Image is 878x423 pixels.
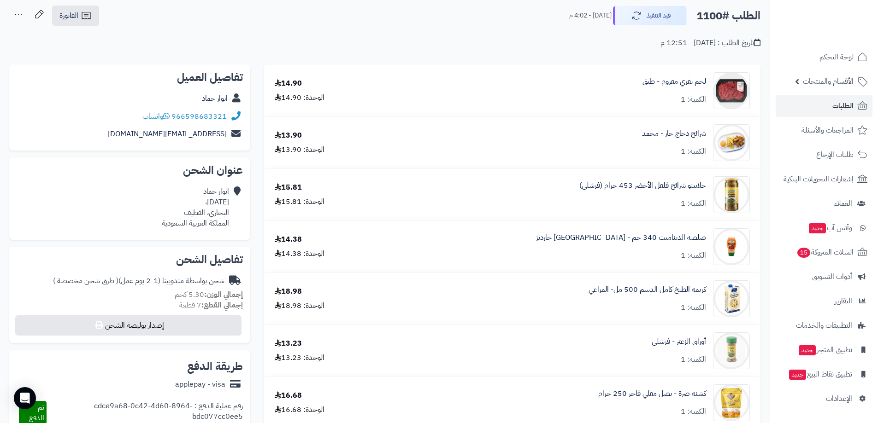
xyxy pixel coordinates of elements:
a: أوراق الزعتر - فرشلى [652,336,706,347]
div: applepay - visa [175,379,225,390]
a: طلبات الإرجاع [776,144,872,166]
div: الكمية: 1 [681,94,706,105]
div: الكمية: 1 [681,406,706,417]
span: جديد [799,345,816,355]
span: المراجعات والأسئلة [801,124,854,137]
span: الطلبات [832,99,854,112]
button: قيد التنفيذ [613,6,687,25]
span: التقارير [835,295,852,307]
img: 1756732699-%D8%A7%D9%84%D8%B2%D8%A7%D8%AF%20%D8%A7%D9%84%D8%B7%D8%A7%D8%B2%D8%AC%20%D8%A7%D9%84%D... [713,124,749,161]
a: أدوات التسويق [776,266,872,288]
span: 15 [797,248,810,258]
span: وآتس آب [808,221,852,234]
a: 966598683321 [171,111,227,122]
span: تطبيق المتجر [798,343,852,356]
div: 13.90 [275,130,302,141]
div: 18.98 [275,286,302,297]
div: الكمية: 1 [681,146,706,157]
div: 15.81 [275,182,302,193]
div: الوحدة: 15.81 [275,197,324,207]
img: 1193_686657ed8216d_1493cae4-90x90.png [713,384,749,421]
a: الطلبات [776,95,872,117]
a: إشعارات التحويلات البنكية [776,168,872,190]
h2: تفاصيل الشحن [17,254,243,265]
a: شرائح دجاج حار - مجمد [642,128,706,139]
div: الوحدة: 13.90 [275,145,324,155]
div: الكمية: 1 [681,302,706,313]
div: شحن بواسطة مندوبينا (1-2 يوم عمل) [53,276,224,286]
span: لوحة التحكم [819,51,854,64]
span: أدوات التسويق [812,270,852,283]
a: تطبيق المتجرجديد [776,339,872,361]
span: طلبات الإرجاع [816,148,854,161]
img: 514_686656ef5e423_8e895cc8-90x90.png [713,72,749,109]
h2: عنوان الشحن [17,165,243,176]
div: تاريخ الطلب : [DATE] - 12:51 م [660,38,760,48]
div: Open Intercom Messenger [14,387,36,409]
a: لوحة التحكم [776,46,872,68]
img: 1152_686657e03e1a7_d873375a-90x90.png [713,332,749,369]
a: تطبيق نقاط البيعجديد [776,363,872,385]
h2: الطلب #1100 [696,6,760,25]
span: الأقسام والمنتجات [803,75,854,88]
strong: إجمالي القطع: [201,300,243,311]
div: الوحدة: 16.68 [275,405,324,415]
strong: إجمالي الوزن: [204,289,243,300]
a: صلصه الديناميت 340 جم - [GEOGRAPHIC_DATA] جاردنز [536,232,706,243]
a: التطبيقات والخدمات [776,314,872,336]
a: وآتس آبجديد [776,217,872,239]
button: إصدار بوليصة الشحن [15,315,242,336]
a: واتساب [142,111,170,122]
small: 7 قطعة [179,300,243,311]
img: 1756721963-%D8%AC%D9%84%D8%A7%D8%A8%D9%8A%D9%86%D9%88%20%D8%B4%D8%B1%D8%A7%D8%A6%D8%AD%20%D9%81%D... [713,176,749,213]
div: الوحدة: 14.90 [275,93,324,103]
h2: تفاصيل العميل [17,72,243,83]
a: [EMAIL_ADDRESS][DOMAIN_NAME] [108,128,227,139]
a: كريمة الطبخ كامل الدسم 500 مل- المراعي [589,284,706,295]
div: 14.38 [275,234,302,245]
div: الكمية: 1 [681,250,706,261]
span: تطبيق نقاط البيع [788,368,852,381]
div: الكمية: 1 [681,354,706,365]
div: 16.68 [275,390,302,401]
a: المراجعات والأسئلة [776,119,872,141]
img: logo-2.png [815,23,869,42]
a: السلات المتروكة15 [776,241,872,263]
div: انوار حماد [DATE]، البحاري، القطيف المملكة العربية السعودية [162,186,229,228]
div: الكمية: 1 [681,198,706,209]
span: العملاء [834,197,852,210]
a: العملاء [776,192,872,214]
a: الفاتورة [52,6,99,26]
span: الإعدادات [826,392,852,405]
div: 13.23 [275,338,302,349]
a: لحم بقري مفروم - طبق [642,76,706,87]
span: إشعارات التحويلات البنكية [784,173,854,185]
a: الإعدادات [776,388,872,410]
span: الفاتورة [59,10,78,21]
small: 5.30 كجم [175,289,243,300]
span: جديد [809,223,826,233]
span: جديد [789,370,806,380]
div: 14.90 [275,78,302,89]
a: التقارير [776,290,872,312]
span: ( طرق شحن مخصصة ) [53,275,118,286]
div: الوحدة: 13.23 [275,353,324,363]
a: انوار حماد [202,93,228,104]
a: جلابينو شرائح فلفل الأخضر 453 جرام (فرشلى) [579,180,706,191]
img: 1756719152-%D9%83%D8%B1%D9%8A%D9%85%D8%A9%20%D8%A7%D9%84%D8%B7%D8%A8%D8%AE%20%D9%83%D8%A7%D9%85%D... [713,280,749,317]
small: [DATE] - 4:02 م [569,11,612,20]
a: كشنة صرة - بصل مقلي فاخر 250 جرام [598,388,706,399]
div: الوحدة: 14.38 [275,249,324,259]
span: التطبيقات والخدمات [796,319,852,332]
h2: طريقة الدفع [187,361,243,372]
img: 1014_686657b19e474_378c24d5-90x90.jpg [713,228,749,265]
span: السلات المتروكة [796,246,854,259]
div: الوحدة: 18.98 [275,301,324,311]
